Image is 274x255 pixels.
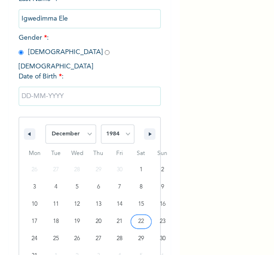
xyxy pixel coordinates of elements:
button: 26 [66,230,88,247]
span: Tue [45,146,66,161]
button: 25 [45,230,66,247]
button: 17 [24,213,45,230]
button: 27 [88,230,109,247]
button: 15 [131,196,152,213]
button: 22 [131,213,152,230]
button: 5 [66,178,88,196]
span: Thu [88,146,109,161]
button: 30 [152,230,173,247]
button: 12 [66,196,88,213]
span: 30 [159,230,165,247]
span: 5 [76,178,78,196]
span: 20 [96,213,101,230]
button: 11 [45,196,66,213]
span: Fri [109,146,131,161]
button: 19 [66,213,88,230]
span: 28 [117,230,122,247]
button: 14 [109,196,131,213]
button: 16 [152,196,173,213]
button: 7 [109,178,131,196]
button: 3 [24,178,45,196]
button: 29 [131,230,152,247]
button: 6 [88,178,109,196]
span: Mon [24,146,45,161]
span: 11 [53,196,59,213]
span: 7 [118,178,121,196]
span: 15 [138,196,144,213]
button: 8 [131,178,152,196]
span: 3 [33,178,36,196]
button: 10 [24,196,45,213]
span: Gender : [DEMOGRAPHIC_DATA] [DEMOGRAPHIC_DATA] [19,34,114,70]
span: 26 [74,230,80,247]
span: 9 [161,178,164,196]
button: 13 [88,196,109,213]
span: 1 [140,161,142,178]
span: 14 [117,196,122,213]
span: 6 [97,178,100,196]
span: 24 [32,230,37,247]
input: DD-MM-YYYY [19,87,161,106]
input: Enter your last name [19,9,161,28]
button: 2 [152,161,173,178]
span: 8 [140,178,142,196]
span: 23 [159,213,165,230]
button: 23 [152,213,173,230]
button: 4 [45,178,66,196]
span: Wed [66,146,88,161]
span: Sat [131,146,152,161]
button: 28 [109,230,131,247]
button: 21 [109,213,131,230]
span: 10 [32,196,37,213]
span: 21 [117,213,122,230]
span: Date of Birth : [19,72,64,82]
span: 16 [159,196,165,213]
span: 29 [138,230,144,247]
button: 24 [24,230,45,247]
button: 18 [45,213,66,230]
span: 27 [96,230,101,247]
span: 19 [74,213,80,230]
span: 13 [96,196,101,213]
button: 9 [152,178,173,196]
button: 20 [88,213,109,230]
span: 17 [32,213,37,230]
span: 2 [161,161,164,178]
span: 18 [53,213,59,230]
span: Sun [152,146,173,161]
span: 4 [55,178,57,196]
button: 1 [131,161,152,178]
span: 22 [138,213,144,230]
span: 12 [74,196,80,213]
span: 25 [53,230,59,247]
